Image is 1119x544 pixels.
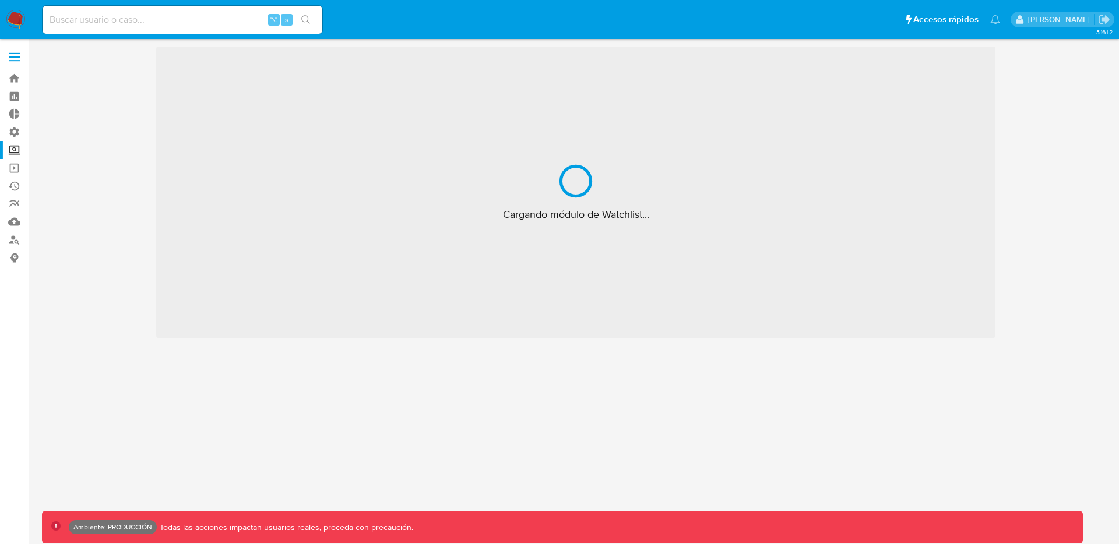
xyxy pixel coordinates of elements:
input: Buscar usuario o caso... [43,12,322,27]
span: s [285,14,288,25]
p: Ambiente: PRODUCCIÓN [73,525,152,529]
span: ⌥ [269,14,278,25]
button: search-icon [294,12,318,28]
span: Cargando módulo de Watchlist... [503,207,649,221]
p: Todas las acciones impactan usuarios reales, proceda con precaución. [157,522,413,533]
span: Accesos rápidos [913,13,979,26]
a: Salir [1098,13,1110,26]
p: joaquin.galliano@mercadolibre.com [1028,14,1094,25]
a: Notificaciones [990,15,1000,24]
